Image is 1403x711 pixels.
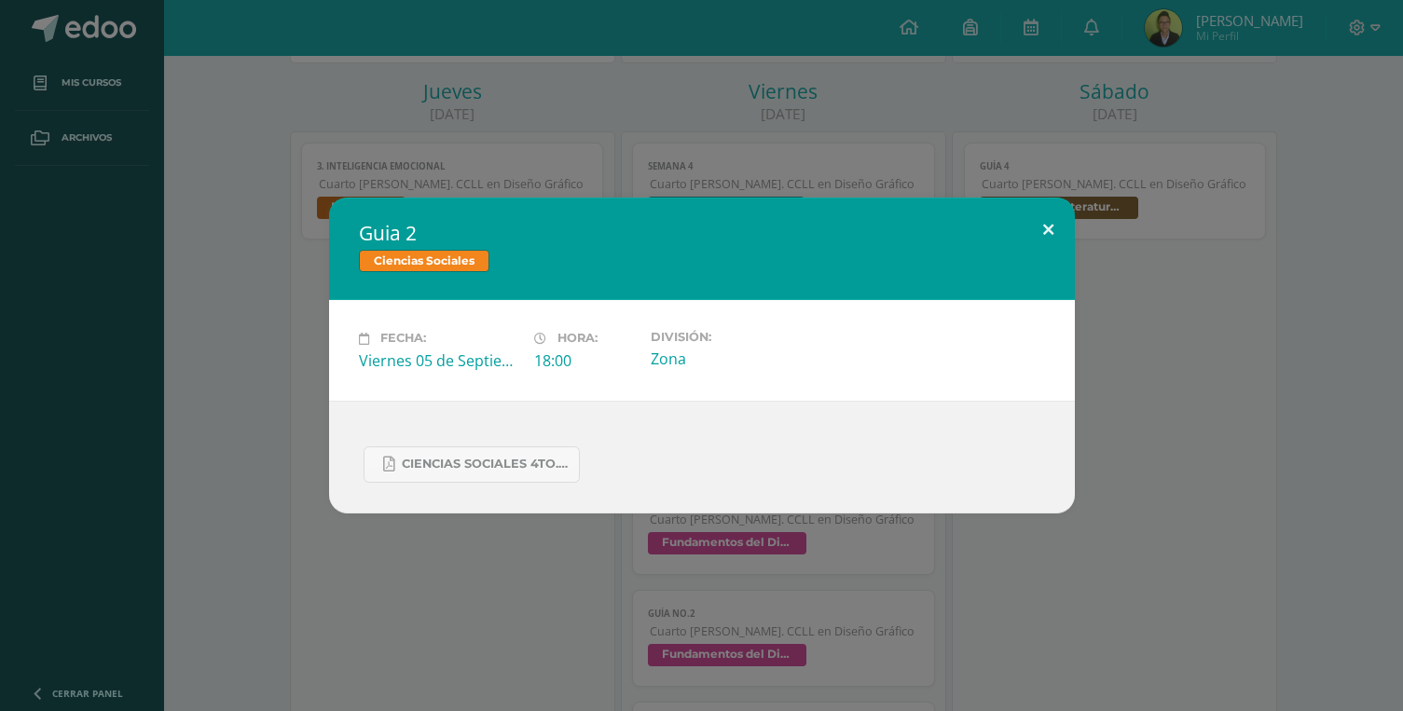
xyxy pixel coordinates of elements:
[557,332,598,346] span: Hora:
[651,349,811,369] div: Zona
[359,350,519,371] div: Viernes 05 de Septiembre
[380,332,426,346] span: Fecha:
[364,446,580,483] a: Ciencias Sociales 4to..docx.pdf
[359,250,489,272] span: Ciencias Sociales
[1022,198,1075,261] button: Close (Esc)
[534,350,636,371] div: 18:00
[651,330,811,344] label: División:
[359,220,1045,246] h2: Guia 2
[402,457,570,472] span: Ciencias Sociales 4to..docx.pdf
